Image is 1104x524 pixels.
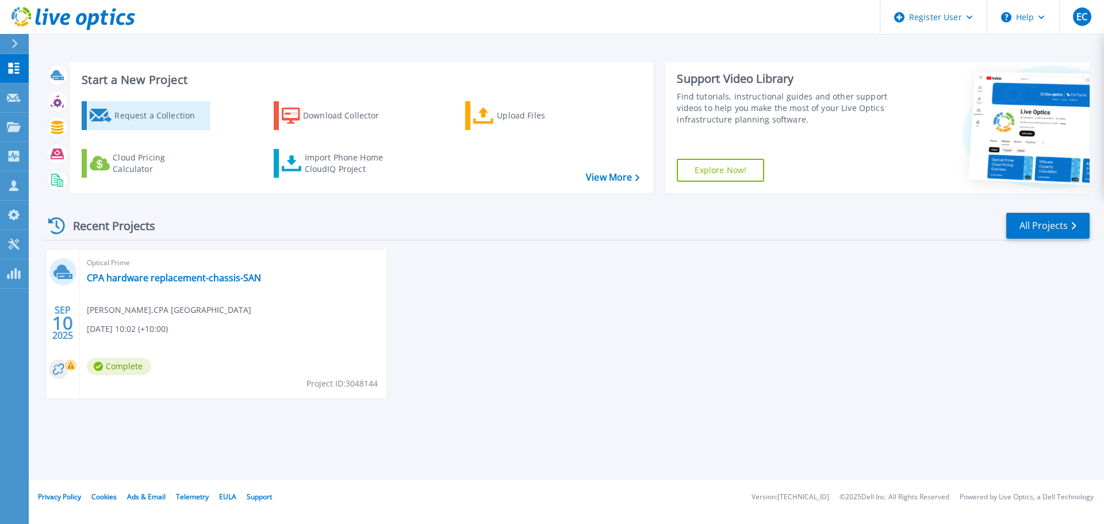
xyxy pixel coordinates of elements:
[586,172,639,183] a: View More
[303,104,395,127] div: Download Collector
[91,492,117,502] a: Cookies
[465,101,593,130] a: Upload Files
[752,494,829,501] li: Version: [TECHNICAL_ID]
[677,71,893,86] div: Support Video Library
[219,492,236,502] a: EULA
[960,494,1094,501] li: Powered by Live Optics, a Dell Technology
[52,302,74,344] div: SEP 2025
[127,492,166,502] a: Ads & Email
[87,304,251,316] span: [PERSON_NAME] , CPA [GEOGRAPHIC_DATA]
[176,492,209,502] a: Telemetry
[82,74,639,86] h3: Start a New Project
[113,152,205,175] div: Cloud Pricing Calculator
[114,104,206,127] div: Request a Collection
[306,377,378,390] span: Project ID: 3048144
[247,492,272,502] a: Support
[82,101,210,130] a: Request a Collection
[82,149,210,178] a: Cloud Pricing Calculator
[87,358,151,375] span: Complete
[839,494,949,501] li: © 2025 Dell Inc. All Rights Reserved
[677,159,764,182] a: Explore Now!
[677,91,893,125] div: Find tutorials, instructional guides and other support videos to help you make the most of your L...
[1076,12,1087,21] span: EC
[87,272,261,284] a: CPA hardware replacement-chassis-SAN
[44,212,171,240] div: Recent Projects
[274,101,402,130] a: Download Collector
[87,323,168,335] span: [DATE] 10:02 (+10:00)
[38,492,81,502] a: Privacy Policy
[305,152,394,175] div: Import Phone Home CloudIQ Project
[497,104,589,127] div: Upload Files
[87,257,379,269] span: Optical Prime
[1006,213,1090,239] a: All Projects
[52,318,73,328] span: 10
